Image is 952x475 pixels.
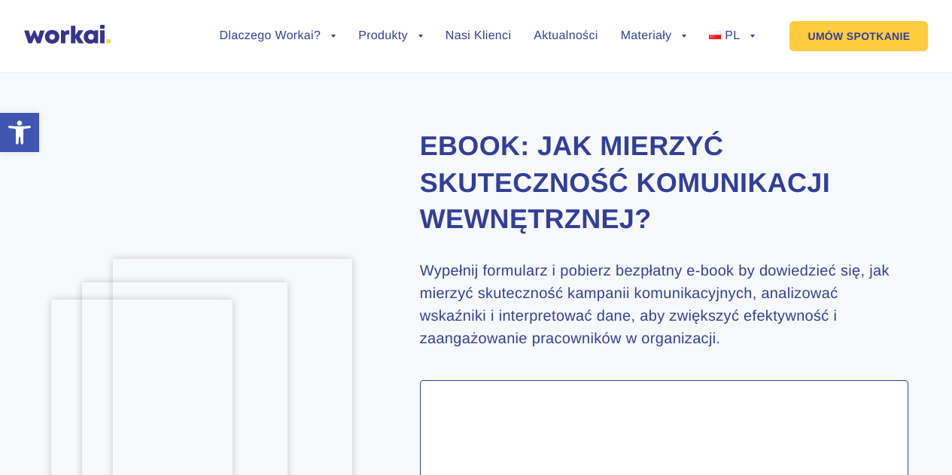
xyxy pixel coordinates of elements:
h3: Wypełnij formularz i pobierz bezpłatny e-book by dowiedzieć się, jak mierzyć skuteczność kampanii... [420,260,908,350]
a: Produkty [358,30,423,42]
h2: Ebook: Jak mierzyć skuteczność komunikacji wewnętrznej? [420,128,908,238]
a: Materiały [621,30,687,42]
a: UMÓW SPOTKANIE [789,21,928,51]
a: Aktualności [534,30,598,42]
a: Nasi Klienci [446,30,511,42]
a: Dlaczego Workai? [219,30,336,42]
a: PL [709,30,755,42]
span: PL [725,29,740,42]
